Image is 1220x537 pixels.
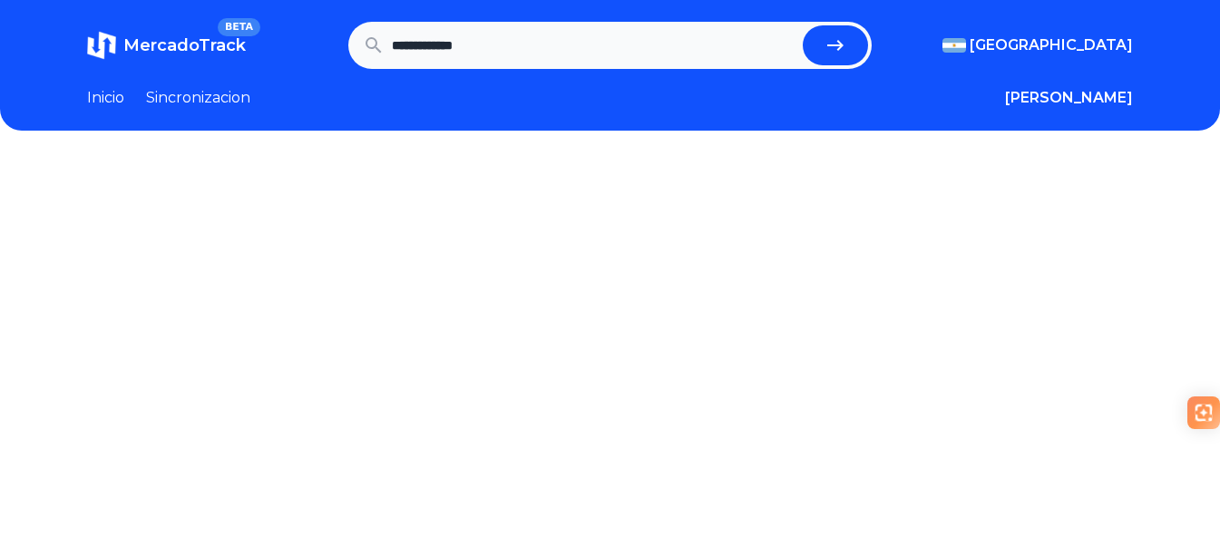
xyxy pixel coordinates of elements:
button: [GEOGRAPHIC_DATA] [942,34,1133,56]
span: MercadoTrack [123,35,246,55]
a: Inicio [87,87,124,109]
a: Sincronizacion [146,87,250,109]
span: BETA [218,18,260,36]
button: [PERSON_NAME] [1005,87,1133,109]
img: Argentina [942,38,966,53]
span: [GEOGRAPHIC_DATA] [970,34,1133,56]
img: MercadoTrack [87,31,116,60]
a: MercadoTrackBETA [87,31,246,60]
